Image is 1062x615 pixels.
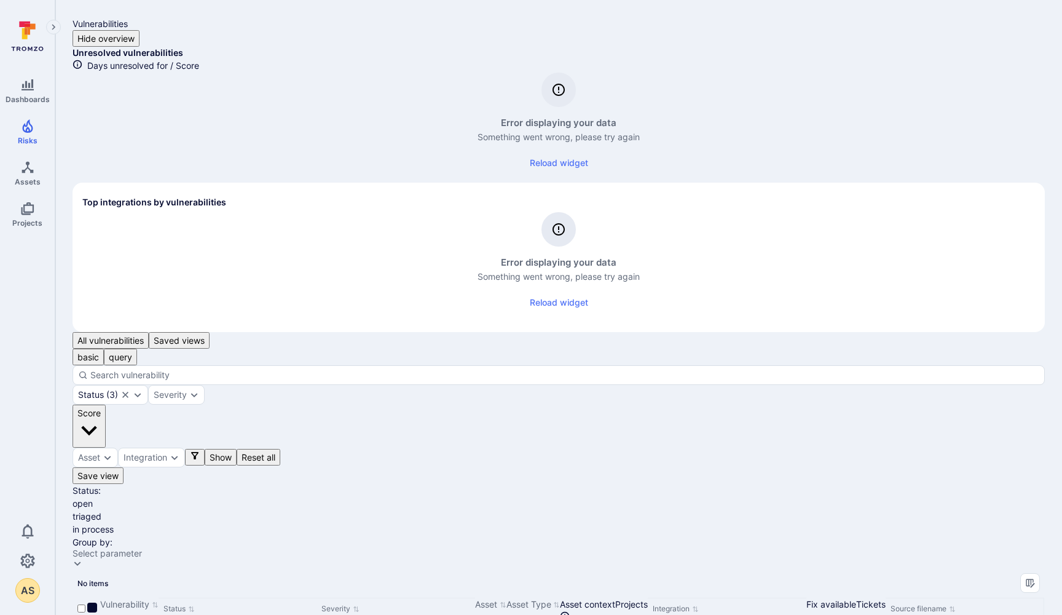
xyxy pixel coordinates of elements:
[12,218,42,228] span: Projects
[78,390,104,400] div: Status
[321,604,360,614] button: Sort by Severity
[77,334,144,347] div: All vulnerabilities
[73,549,142,558] div: Select parameter
[75,604,97,614] span: Select all rows
[73,485,101,496] span: Status :
[615,598,648,611] div: Projects
[73,537,112,547] span: Group by:
[154,390,187,400] button: Severity
[522,152,596,175] button: reload
[73,405,106,448] button: Score
[77,605,85,613] input: Select all rows
[77,579,108,588] span: No items
[73,524,114,534] span: in process
[73,183,1045,332] div: Top integrations by vulnerabilities
[73,349,104,365] button: basic
[100,598,159,611] button: Sort by Vulnerability
[82,196,226,208] span: Top integrations by vulnerabilities
[78,453,100,462] button: Asset
[478,130,640,143] p: Something went wrong, please try again
[501,116,616,130] h4: Error displaying your data
[205,449,237,466] button: Show
[78,390,118,400] div: ( 3 )
[49,22,58,33] i: Expand navigation menu
[73,332,1045,349] div: assets tabs
[15,578,40,603] button: AS
[891,604,956,614] button: Sort by Source filename
[120,390,130,400] button: Clear selection
[15,578,40,603] div: Abhishek Sharan
[78,390,118,400] button: Status(3)
[15,177,41,186] span: Assets
[73,47,1045,59] h2: Unresolved vulnerabilities
[170,453,179,462] button: Expand dropdown
[73,59,82,73] span: Number of vulnerabilities in status ‘Open’ ‘Triaged’ and ‘In process’ divided by score and scanne...
[522,292,596,314] button: reload
[124,453,167,462] button: Integration
[73,30,140,47] button: Hide overview
[475,598,506,611] button: Sort by Asset
[6,95,50,104] span: Dashboards
[189,390,199,400] button: Expand dropdown
[104,349,137,365] button: query
[653,604,699,614] button: Sort by Integration
[103,453,112,462] button: Expand dropdown
[154,334,205,347] div: Saved views
[46,20,61,34] button: Expand navigation menu
[87,59,199,73] span: Days unresolved for / Score
[806,598,856,611] div: Fix available
[237,449,280,466] button: Reset all
[185,449,205,466] button: Filters
[73,18,128,29] span: Vulnerabilities
[18,136,37,145] span: Risks
[73,549,1045,568] div: grouping parameters
[73,549,1045,558] button: Select parameter
[1020,573,1040,593] button: Manage columns
[133,390,143,400] button: Expand dropdown
[77,407,101,419] div: Score
[73,558,82,568] button: Expand dropdown
[506,598,560,611] button: Sort by Asset Type
[163,604,195,614] button: Sort by Status
[73,467,124,484] button: Save view
[73,498,93,509] span: open
[501,256,616,270] h4: Error displaying your data
[478,270,640,283] p: Something went wrong, please try again
[90,369,1039,381] input: Search vulnerability
[856,598,886,611] div: Tickets
[73,511,101,522] span: triaged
